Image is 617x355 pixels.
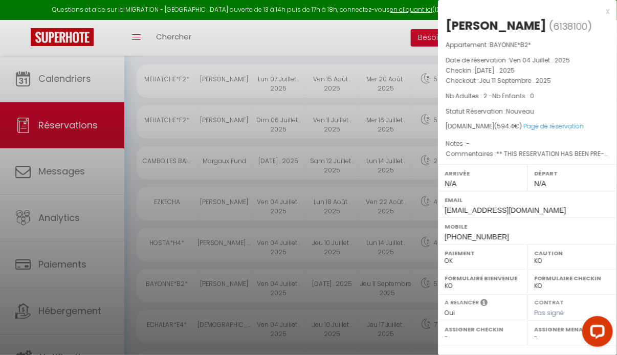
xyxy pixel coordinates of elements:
span: Nouveau [506,107,534,116]
label: Contrat [534,298,564,305]
span: Nb Adultes : 2 - [446,92,534,100]
span: Nb Enfants : 0 [492,92,534,100]
label: Arrivée [445,168,521,179]
span: Ven 04 Juillet . 2025 [509,56,570,64]
div: x [438,5,609,17]
iframe: LiveChat chat widget [574,312,617,355]
label: Mobile [445,221,610,232]
p: Notes : [446,139,609,149]
i: Sélectionner OUI si vous souhaiter envoyer les séquences de messages post-checkout [480,298,488,309]
div: [PERSON_NAME] [446,17,546,34]
span: ( €) [494,122,522,130]
p: Appartement : [446,40,609,50]
p: Statut Réservation : [446,106,609,117]
label: Paiement [445,248,521,258]
span: [EMAIL_ADDRESS][DOMAIN_NAME] [445,206,566,214]
label: Formulaire Bienvenue [445,273,521,283]
span: BAYONNE*B2* [490,40,531,49]
p: Date de réservation : [446,55,609,65]
p: Commentaires : [446,149,609,159]
span: 594.4 [497,122,514,130]
label: A relancer [445,298,479,307]
span: Jeu 11 Septembre . 2025 [479,76,551,85]
label: Départ [534,168,610,179]
div: [DOMAIN_NAME] [446,122,609,131]
label: Email [445,195,610,205]
span: [DATE] . 2025 [474,66,515,75]
span: 6138100 [553,20,587,33]
span: ( ) [549,19,592,33]
span: - [466,139,470,148]
label: Caution [534,248,610,258]
span: Pas signé [534,308,564,317]
a: Page de réservation [523,122,584,130]
span: [PHONE_NUMBER] [445,233,509,241]
p: Checkout : [446,76,609,86]
span: N/A [445,180,456,188]
label: Assigner Checkin [445,324,521,335]
label: Assigner Menage [534,324,610,335]
label: Formulaire Checkin [534,273,610,283]
span: N/A [534,180,546,188]
p: Checkin : [446,65,609,76]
